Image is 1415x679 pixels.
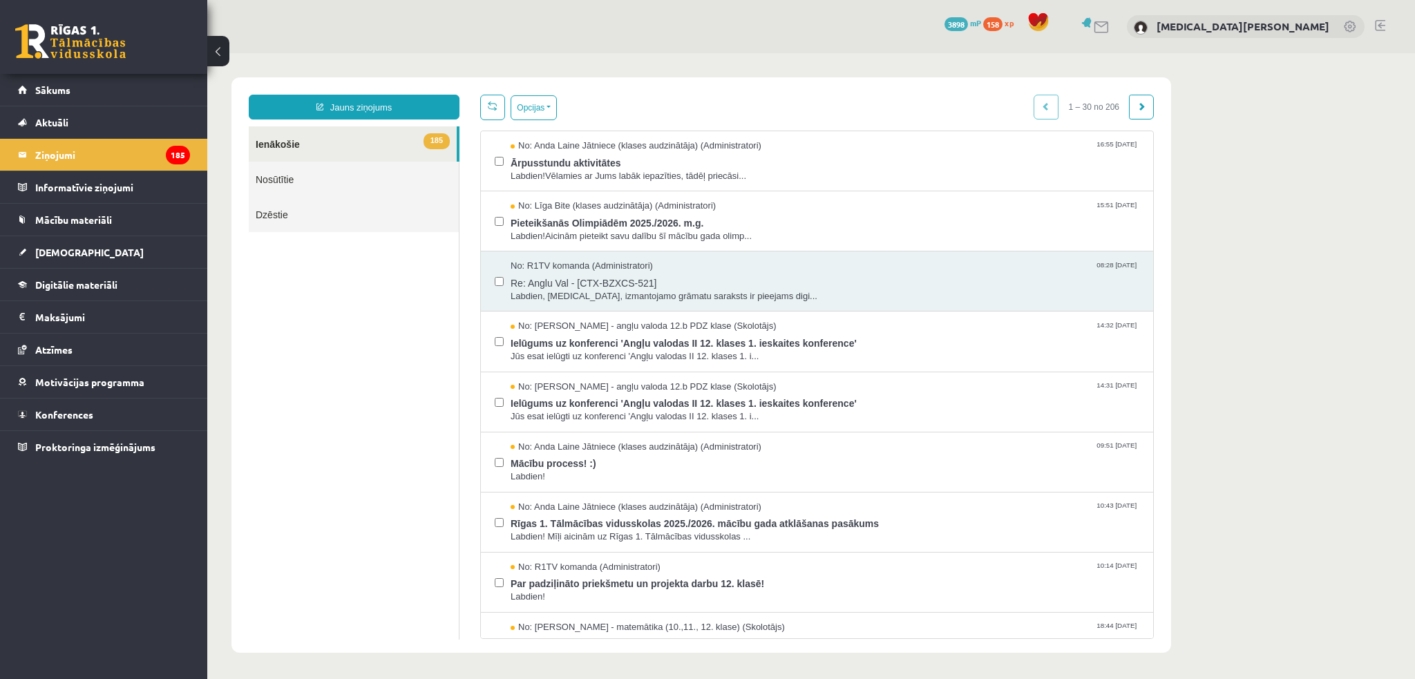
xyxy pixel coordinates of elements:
[35,84,70,96] span: Sākums
[970,17,981,28] span: mP
[944,17,981,28] a: 3898 mP
[18,139,190,171] a: Ziņojumi185
[886,568,932,578] span: 18:44 [DATE]
[35,343,73,356] span: Atzīmes
[41,108,251,144] a: Nosūtītie
[18,171,190,203] a: Informatīvie ziņojumi
[18,106,190,138] a: Aktuāli
[303,327,569,341] span: No: [PERSON_NAME] - angļu valoda 12.b PDZ klase (Skolotājs)
[886,327,932,338] span: 14:31 [DATE]
[35,139,190,171] legend: Ziņojumi
[35,408,93,421] span: Konferences
[303,520,932,537] span: Par padziļināto priekšmetu un projekta darbu 12. klasē!
[983,17,1020,28] a: 158 xp
[303,267,569,280] span: No: [PERSON_NAME] - angļu valoda 12.b PDZ klase (Skolotājs)
[216,80,243,96] span: 185
[166,146,190,164] i: 185
[1157,19,1329,33] a: [MEDICAL_DATA][PERSON_NAME]
[35,376,144,388] span: Motivācijas programma
[303,146,509,160] span: No: Līga Bite (klases audzinātāja) (Administratori)
[886,448,932,458] span: 10:43 [DATE]
[303,568,578,581] span: No: [PERSON_NAME] - matemātika (10.,11., 12. klase) (Skolotājs)
[851,41,922,66] span: 1 – 30 no 206
[303,99,932,117] span: Ārpusstundu aktivitātes
[303,237,932,250] span: Labdien, [MEDICAL_DATA], izmantojamo grāmatu saraksts ir pieejams digi...
[303,448,932,490] a: No: Anda Laine Jātniece (klases audzinātāja) (Administratori) 10:43 [DATE] Rīgas 1. Tālmācības vi...
[15,24,126,59] a: Rīgas 1. Tālmācības vidusskola
[303,177,932,190] span: Labdien!Aicinām pieteikt savu dalību šī mācību gada olimp...
[886,146,932,157] span: 15:51 [DATE]
[35,171,190,203] legend: Informatīvie ziņojumi
[303,568,932,611] a: No: [PERSON_NAME] - matemātika (10.,11., 12. klase) (Skolotājs) 18:44 [DATE] Matemātikas OPT līme...
[303,581,932,598] span: Matemātikas OPT līmeņa eksāmena kārtotājiem!!! 21.05.
[303,297,932,310] span: Jūs esat ielūgti uz konferenci 'Angļu valodas II 12. klases 1. i...
[18,399,190,430] a: Konferences
[303,42,350,67] button: Opcijas
[886,267,932,277] span: 14:32 [DATE]
[303,207,932,249] a: No: R1TV komanda (Administratori) 08:28 [DATE] Re: Anglu Val - [CTX-BZXCS-521] Labdien, [MEDICAL_...
[886,86,932,97] span: 16:55 [DATE]
[18,74,190,106] a: Sākums
[303,508,932,551] a: No: R1TV komanda (Administratori) 10:14 [DATE] Par padziļināto priekšmetu un projekta darbu 12. k...
[303,460,932,477] span: Rīgas 1. Tālmācības vidusskolas 2025./2026. mācību gada atklāšanas pasākums
[303,400,932,417] span: Mācību process! :)
[35,441,155,453] span: Proktoringa izmēģinājums
[944,17,968,31] span: 3898
[303,477,932,490] span: Labdien! Mīļi aicinām uz Rīgas 1. Tālmācības vidusskolas ...
[303,327,932,370] a: No: [PERSON_NAME] - angļu valoda 12.b PDZ klase (Skolotājs) 14:31 [DATE] Ielūgums uz konferenci '...
[303,417,932,430] span: Labdien!
[303,357,932,370] span: Jūs esat ielūgti uz konferenci 'Angļu valodas II 12. klases 1. i...
[303,280,932,297] span: Ielūgums uz konferenci 'Angļu valodas II 12. klases 1. ieskaites konference'
[35,278,117,291] span: Digitālie materiāli
[1134,21,1148,35] img: Nikita Ļahovs
[18,204,190,236] a: Mācību materiāli
[18,301,190,333] a: Maksājumi
[886,207,932,217] span: 08:28 [DATE]
[303,220,932,237] span: Re: Anglu Val - [CTX-BZXCS-521]
[41,144,251,179] a: Dzēstie
[18,334,190,365] a: Atzīmes
[886,508,932,518] span: 10:14 [DATE]
[303,86,932,129] a: No: Anda Laine Jātniece (klases audzinātāja) (Administratori) 16:55 [DATE] Ārpusstundu aktivitāte...
[303,448,554,461] span: No: Anda Laine Jātniece (klases audzinātāja) (Administratori)
[18,431,190,463] a: Proktoringa izmēģinājums
[303,207,446,220] span: No: R1TV komanda (Administratori)
[41,73,249,108] a: 185Ienākošie
[303,388,554,401] span: No: Anda Laine Jātniece (klases audzinātāja) (Administratori)
[303,267,932,309] a: No: [PERSON_NAME] - angļu valoda 12.b PDZ klase (Skolotājs) 14:32 [DATE] Ielūgums uz konferenci '...
[18,366,190,398] a: Motivācijas programma
[303,340,932,357] span: Ielūgums uz konferenci 'Angļu valodas II 12. klases 1. ieskaites konference'
[35,246,144,258] span: [DEMOGRAPHIC_DATA]
[983,17,1003,31] span: 158
[886,388,932,398] span: 09:51 [DATE]
[303,160,932,177] span: Pieteikšanās Olimpiādēm 2025./2026. m.g.
[41,41,252,66] a: Jauns ziņojums
[303,146,932,189] a: No: Līga Bite (klases audzinātāja) (Administratori) 15:51 [DATE] Pieteikšanās Olimpiādēm 2025./20...
[18,269,190,300] a: Digitālie materiāli
[303,86,554,99] span: No: Anda Laine Jātniece (klases audzinātāja) (Administratori)
[18,236,190,268] a: [DEMOGRAPHIC_DATA]
[303,117,932,130] span: Labdien!Vēlamies ar Jums labāk iepazīties, tādēļ priecāsi...
[35,301,190,333] legend: Maksājumi
[35,116,68,128] span: Aktuāli
[303,537,932,551] span: Labdien!
[1005,17,1014,28] span: xp
[303,508,453,521] span: No: R1TV komanda (Administratori)
[35,213,112,226] span: Mācību materiāli
[303,388,932,430] a: No: Anda Laine Jātniece (klases audzinātāja) (Administratori) 09:51 [DATE] Mācību process! :) Lab...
